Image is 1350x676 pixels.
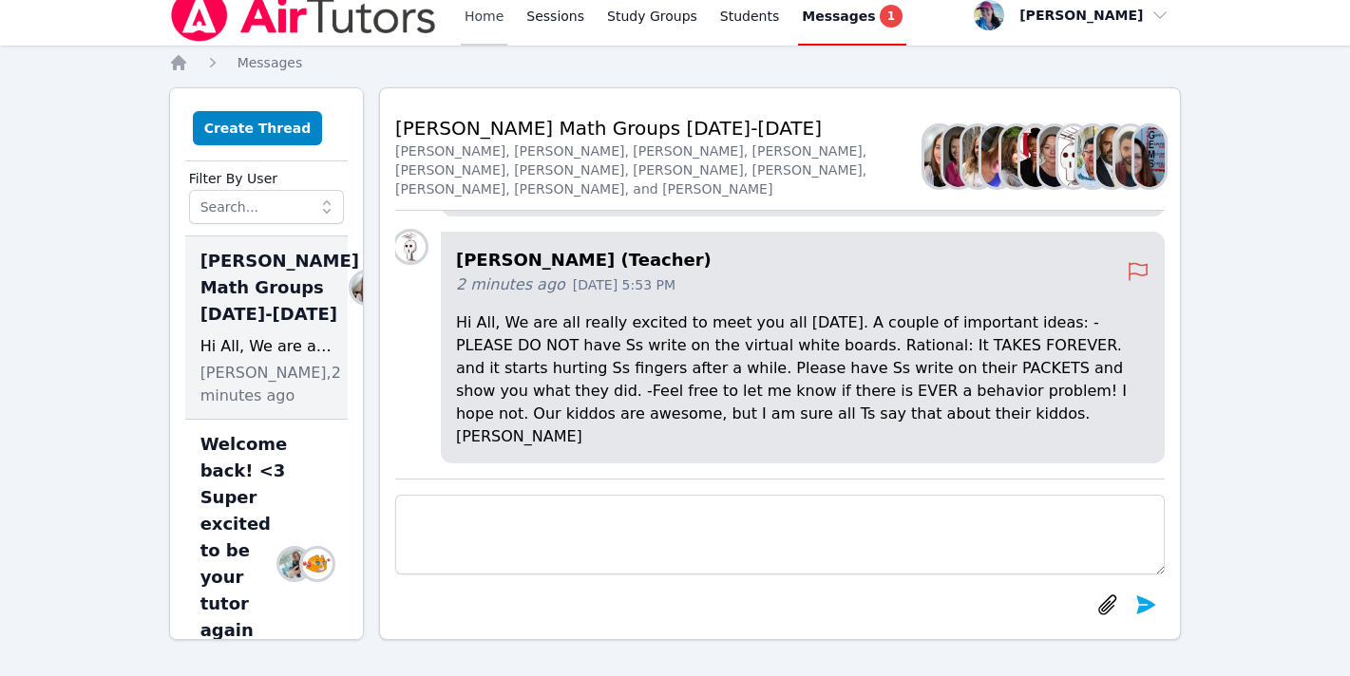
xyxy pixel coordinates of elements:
h4: [PERSON_NAME] (Teacher) [456,247,1127,273]
span: [PERSON_NAME] Math Groups [DATE]-[DATE] [200,248,359,328]
img: Sandra Davis [962,126,993,187]
img: Jorge Calderon [1077,126,1108,187]
img: Rebecca Miller [943,126,974,187]
h2: [PERSON_NAME] Math Groups [DATE]-[DATE] [395,115,924,141]
span: Messages [238,55,303,70]
nav: Breadcrumb [169,53,1182,72]
span: 2 minutes ago [456,273,565,296]
img: Joyce Law [1058,126,1089,187]
button: Create Thread [193,111,323,145]
a: Messages [238,53,303,72]
span: 1 [880,5,903,28]
img: Bernard Estephan [1096,126,1127,187]
img: Narin Turac [279,549,310,579]
img: Sarah Benzinger [352,272,382,303]
img: Turgay Turac [302,549,333,579]
img: Diaa Walweel [1115,126,1146,187]
img: Johnicia Haynes [1020,126,1051,187]
img: Diana Carle [1001,126,1032,187]
span: Messages [802,7,875,26]
span: [DATE] 5:53 PM [573,275,675,294]
label: Filter By User [189,161,344,190]
div: [PERSON_NAME] Math Groups [DATE]-[DATE]Sarah BenzingerRebecca MillerSandra DavisAlexis AsiamaDian... [185,236,348,420]
div: Hi All, We are all really excited to meet you all [DATE]. A couple of important ideas: -PLEASE DO... [200,335,333,358]
img: Joyce Law [395,232,426,262]
img: Leah Hoff [1134,126,1165,187]
img: Michelle Dalton [1039,126,1070,187]
div: [PERSON_NAME], [PERSON_NAME], [PERSON_NAME], [PERSON_NAME], [PERSON_NAME], [PERSON_NAME], [PERSON... [395,141,924,198]
img: Sarah Benzinger [924,126,955,187]
p: Hi All, We are all really excited to meet you all [DATE]. A couple of important ideas: -PLEASE DO... [456,311,1150,448]
span: [PERSON_NAME], 2 minutes ago [200,362,341,407]
input: Search... [189,190,344,224]
img: Alexis Asiama [981,126,1012,187]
